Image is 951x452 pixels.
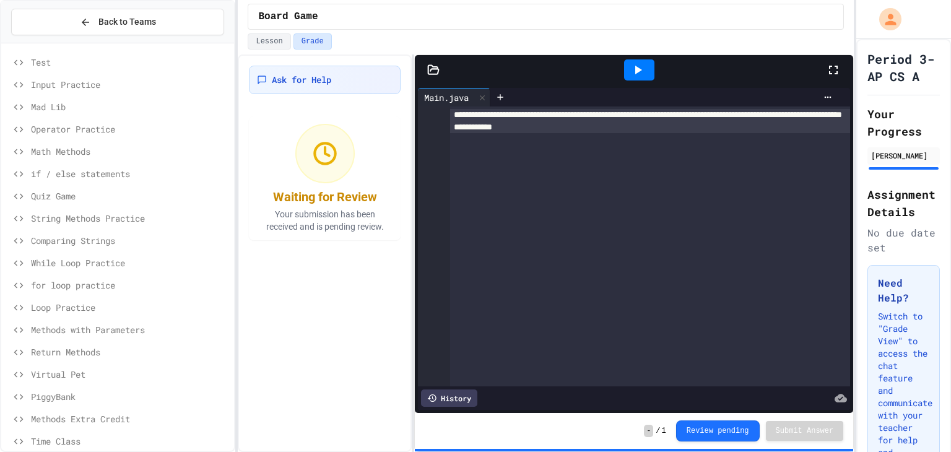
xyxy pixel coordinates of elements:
span: Ask for Help [272,74,331,86]
span: String Methods Practice [31,212,229,225]
span: Test [31,56,229,69]
span: / [656,426,660,436]
div: My Account [866,5,905,33]
span: PiggyBank [31,390,229,403]
button: Review pending [676,420,760,441]
div: History [421,389,477,407]
span: Quiz Game [31,189,229,202]
iframe: chat widget [848,349,939,401]
h3: Need Help? [878,276,929,305]
div: Main.java [418,88,490,106]
iframe: chat widget [899,402,939,440]
div: No due date set [867,225,940,255]
button: Lesson [248,33,290,50]
span: - [644,425,653,437]
span: Loop Practice [31,301,229,314]
h2: Assignment Details [867,186,940,220]
span: Return Methods [31,346,229,359]
h2: Your Progress [867,105,940,140]
button: Back to Teams [11,9,224,35]
span: for loop practice [31,279,229,292]
span: Board Game [258,9,318,24]
span: Input Practice [31,78,229,91]
span: Mad Lib [31,100,229,113]
p: Your submission has been received and is pending review. [256,208,393,233]
span: Comparing Strings [31,234,229,247]
span: if / else statements [31,167,229,180]
h1: Period 3- AP CS A [867,50,940,85]
span: Operator Practice [31,123,229,136]
button: Submit Answer [766,421,844,441]
span: Methods with Parameters [31,323,229,336]
span: Submit Answer [776,426,834,436]
span: Time Class [31,435,229,448]
div: Main.java [418,91,475,104]
span: Methods Extra Credit [31,412,229,425]
button: Grade [293,33,332,50]
span: Math Methods [31,145,229,158]
div: Waiting for Review [273,188,377,206]
span: Back to Teams [98,15,156,28]
span: 1 [662,426,666,436]
div: [PERSON_NAME] [871,150,936,161]
span: Virtual Pet [31,368,229,381]
span: While Loop Practice [31,256,229,269]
